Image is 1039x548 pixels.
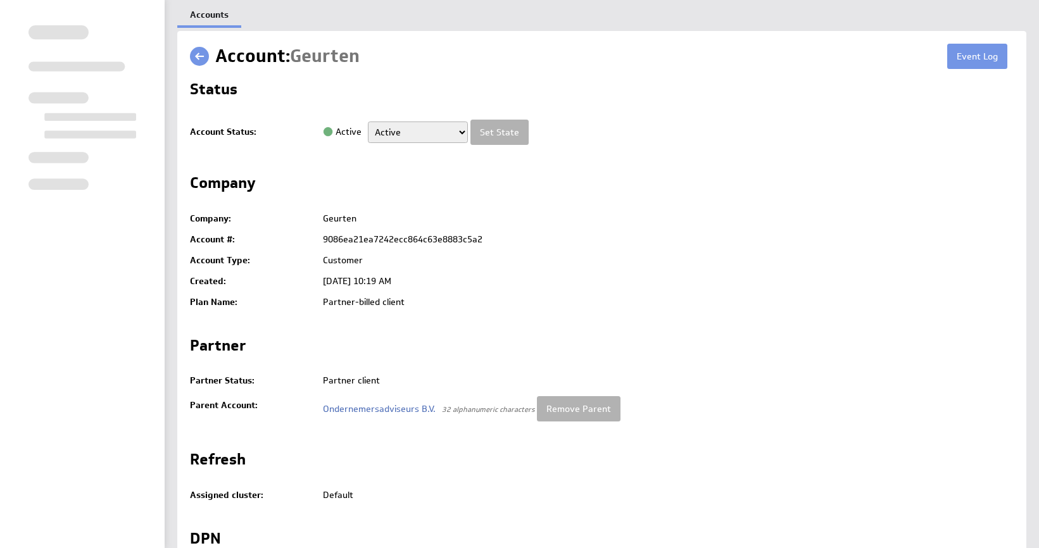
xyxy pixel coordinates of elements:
[190,391,317,427] td: Parent Account:
[317,229,1014,250] td: 9086ea21ea7242ecc864c63e8883c5a2
[190,82,237,102] h2: Status
[290,44,360,68] span: Geurten
[190,292,317,313] td: Plan Name:
[190,208,317,229] td: Company:
[190,115,317,150] td: Account Status:
[317,292,1014,313] td: Partner-billed client
[190,175,256,196] h2: Company
[323,403,436,414] a: Ondernemersadviseurs B.V.
[537,396,620,421] input: Remove Parent
[317,271,1014,292] td: [DATE] 10:19 AM
[470,120,529,145] input: Set State
[317,250,1014,271] td: Customer
[190,370,317,391] td: Partner Status:
[317,208,1014,229] td: Geurten
[947,44,1007,69] a: Event Log
[190,229,317,250] td: Account #:
[28,25,136,190] img: skeleton-sidenav.svg
[442,401,534,416] div: 32 alphanumeric characters
[215,44,360,69] h1: Account:
[317,115,362,150] td: Active
[190,485,317,506] td: Assigned cluster:
[190,452,246,472] h2: Refresh
[317,370,436,391] td: Partner client
[190,271,317,292] td: Created:
[190,338,246,358] h2: Partner
[190,250,317,271] td: Account Type:
[317,485,353,506] td: Default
